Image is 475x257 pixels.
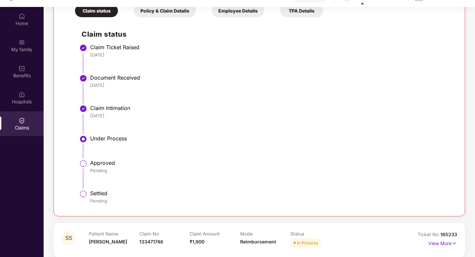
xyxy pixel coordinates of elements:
[139,239,163,244] span: 133471748
[240,239,276,244] span: Reimbursement
[90,74,450,81] div: Document Received
[90,82,450,88] div: [DATE]
[18,39,25,46] img: svg+xml;base64,PHN2ZyB3aWR0aD0iMjAiIGhlaWdodD0iMjAiIHZpZXdCb3g9IjAgMCAyMCAyMCIgZmlsbD0ibm9uZSIgeG...
[418,232,440,237] span: Ticket No
[90,44,450,51] div: Claim Ticket Raised
[428,238,457,247] p: View More
[90,113,450,119] div: [DATE]
[90,167,450,173] div: Pending
[79,74,87,82] img: svg+xml;base64,PHN2ZyBpZD0iU3RlcC1Eb25lLTMyeDMyIiB4bWxucz0iaHR0cDovL3d3dy53My5vcmcvMjAwMC9zdmciIH...
[89,239,127,244] span: [PERSON_NAME]
[79,160,87,167] img: svg+xml;base64,PHN2ZyBpZD0iU3RlcC1QZW5kaW5nLTMyeDMyIiB4bWxucz0iaHR0cDovL3d3dy53My5vcmcvMjAwMC9zdm...
[90,190,450,197] div: Settled
[139,231,190,237] p: Claim No
[75,4,118,17] div: Claim status
[82,29,450,40] h2: Claim status
[79,135,87,143] img: svg+xml;base64,PHN2ZyBpZD0iU3RlcC1BY3RpdmUtMzJ4MzIiIHhtbG5zPSJodHRwOi8vd3d3LnczLm9yZy8yMDAwL3N2Zy...
[18,117,25,124] img: svg+xml;base64,PHN2ZyBpZD0iQ2xhaW0iIHhtbG5zPSJodHRwOi8vd3d3LnczLm9yZy8yMDAwL3N2ZyIgd2lkdGg9IjIwIi...
[190,231,240,237] p: Claim Amount
[18,13,25,19] img: svg+xml;base64,PHN2ZyBpZD0iSG9tZSIgeG1sbnM9Imh0dHA6Ly93d3cudzMub3JnLzIwMDAvc3ZnIiB3aWR0aD0iMjAiIG...
[65,235,72,241] span: SS
[280,4,323,17] div: TPA Details
[240,231,291,237] p: Mode
[452,240,457,247] img: svg+xml;base64,PHN2ZyB4bWxucz0iaHR0cDovL3d3dy53My5vcmcvMjAwMC9zdmciIHdpZHRoPSIxNyIgaGVpZ2h0PSIxNy...
[440,232,457,237] span: 165233
[90,105,450,111] div: Claim Intimation
[79,105,87,113] img: svg+xml;base64,PHN2ZyBpZD0iU3RlcC1Eb25lLTMyeDMyIiB4bWxucz0iaHR0cDovL3d3dy53My5vcmcvMjAwMC9zdmciIH...
[212,4,264,17] div: Employee Details
[90,198,450,204] div: Pending
[89,231,139,237] p: Patient Name
[297,239,318,246] div: In Process
[290,231,341,237] p: Status
[90,135,450,142] div: Under Process
[90,160,450,166] div: Approved
[18,65,25,72] img: svg+xml;base64,PHN2ZyBpZD0iQmVuZWZpdHMiIHhtbG5zPSJodHRwOi8vd3d3LnczLm9yZy8yMDAwL3N2ZyIgd2lkdGg9Ij...
[79,190,87,198] img: svg+xml;base64,PHN2ZyBpZD0iU3RlcC1QZW5kaW5nLTMyeDMyIiB4bWxucz0iaHR0cDovL3d3dy53My5vcmcvMjAwMC9zdm...
[90,52,450,58] div: [DATE]
[134,4,196,17] div: Policy & Claim Details
[190,239,204,244] span: ₹1,900
[79,44,87,52] img: svg+xml;base64,PHN2ZyBpZD0iU3RlcC1Eb25lLTMyeDMyIiB4bWxucz0iaHR0cDovL3d3dy53My5vcmcvMjAwMC9zdmciIH...
[18,91,25,98] img: svg+xml;base64,PHN2ZyBpZD0iSG9zcGl0YWxzIiB4bWxucz0iaHR0cDovL3d3dy53My5vcmcvMjAwMC9zdmciIHdpZHRoPS...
